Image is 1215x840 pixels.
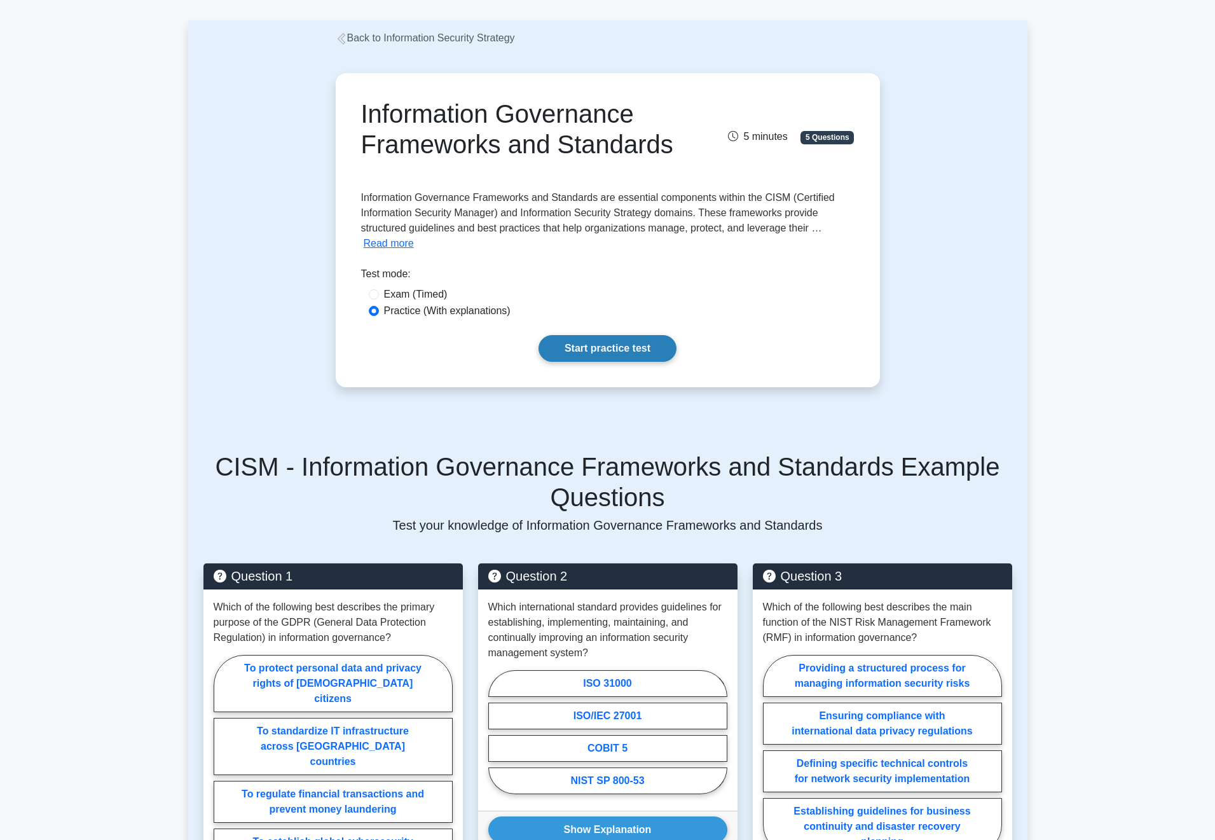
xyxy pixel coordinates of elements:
[800,131,854,144] span: 5 Questions
[728,131,787,142] span: 5 minutes
[488,735,727,762] label: COBIT 5
[203,518,1012,533] p: Test your knowledge of Information Governance Frameworks and Standards
[214,655,453,712] label: To protect personal data and privacy rights of [DEMOGRAPHIC_DATA] citizens
[214,718,453,775] label: To standardize IT infrastructure across [GEOGRAPHIC_DATA] countries
[364,236,414,251] button: Read more
[336,32,515,43] a: Back to Information Security Strategy
[361,192,835,233] span: Information Governance Frameworks and Standards are essential components within the CISM (Certifi...
[214,568,453,584] h5: Question 1
[214,600,453,645] p: Which of the following best describes the primary purpose of the GDPR (General Data Protection Re...
[763,600,1002,645] p: Which of the following best describes the main function of the NIST Risk Management Framework (RM...
[214,781,453,823] label: To regulate financial transactions and prevent money laundering
[384,287,448,302] label: Exam (Timed)
[763,655,1002,697] label: Providing a structured process for managing information security risks
[763,568,1002,584] h5: Question 3
[361,266,855,287] div: Test mode:
[488,703,727,729] label: ISO/IEC 27001
[763,750,1002,792] label: Defining specific technical controls for network security implementation
[384,303,511,319] label: Practice (With explanations)
[203,451,1012,513] h5: CISM - Information Governance Frameworks and Standards Example Questions
[539,335,676,362] a: Start practice test
[488,568,727,584] h5: Question 2
[488,600,727,661] p: Which international standard provides guidelines for establishing, implementing, maintaining, and...
[488,670,727,697] label: ISO 31000
[763,703,1002,745] label: Ensuring compliance with international data privacy regulations
[488,768,727,794] label: NIST SP 800-53
[361,99,685,160] h1: Information Governance Frameworks and Standards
